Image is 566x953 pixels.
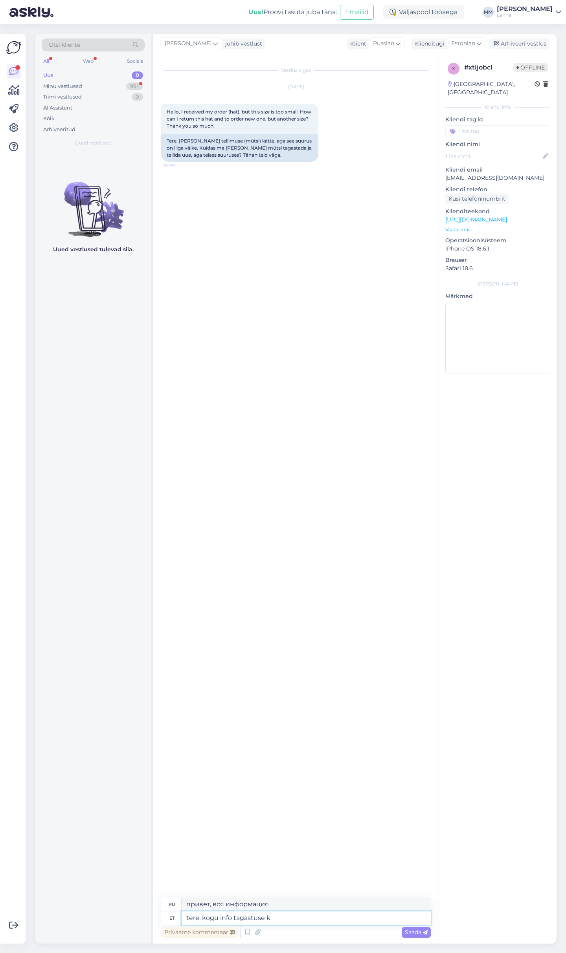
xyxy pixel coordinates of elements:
[222,40,262,48] div: juhib vestlust
[169,911,175,925] div: et
[411,40,445,48] div: Klienditugi
[405,929,428,936] span: Saada
[164,162,193,168] span: 20:48
[126,82,143,90] div: 99+
[445,104,550,111] div: Kliendi info
[451,39,475,48] span: Estonian
[445,207,550,216] p: Klienditeekond
[132,93,143,101] div: 0
[169,898,175,911] div: ru
[182,911,431,925] textarea: tere, kogu info tagastuse
[43,104,72,112] div: AI Assistent
[347,40,366,48] div: Klient
[497,6,561,18] a: [PERSON_NAME]Lenne
[445,125,550,137] input: Lisa tag
[6,40,21,55] img: Askly Logo
[445,194,509,204] div: Küsi telefoninumbrit
[445,166,550,174] p: Kliendi email
[75,139,112,146] span: Uued vestlused
[489,38,549,49] div: Arhiveeri vestlus
[452,66,455,71] span: x
[248,8,263,16] b: Uus!
[497,6,553,12] div: [PERSON_NAME]
[132,71,143,79] div: 0
[445,140,550,148] p: Kliendi nimi
[445,245,550,253] p: iPhone OS 18.6.1
[445,256,550,264] p: Brauser
[445,280,550,287] div: [PERSON_NAME]
[125,56,145,66] div: Socials
[373,39,394,48] span: Russian
[445,226,550,233] p: Vaata edasi ...
[445,185,550,194] p: Kliendi telefon
[445,115,550,124] p: Kliendi tag'id
[446,152,541,161] input: Lisa nimi
[167,109,312,129] span: Hello, I received my order (hat), but this size is too small. How can I return this hat and to or...
[161,83,431,90] div: [DATE]
[445,236,550,245] p: Operatsioonisüsteem
[497,12,553,18] div: Lenne
[445,264,550,273] p: Safari 18.6
[42,56,51,66] div: All
[483,7,494,18] div: MM
[464,63,513,72] div: # xtijobcl
[43,71,53,79] div: Uus
[43,93,82,101] div: Tiimi vestlused
[248,7,337,17] div: Proovi tasuta juba täna:
[161,67,431,74] div: Vestlus algas
[161,927,238,938] div: Privaatne kommentaar
[340,5,374,20] button: Emailid
[49,41,80,49] span: Otsi kliente
[513,63,548,72] span: Offline
[448,80,535,97] div: [GEOGRAPHIC_DATA], [GEOGRAPHIC_DATA]
[43,82,82,90] div: Minu vestlused
[165,39,211,48] span: [PERSON_NAME]
[35,168,151,238] img: No chats
[161,134,318,162] div: Tere, [PERSON_NAME] tellimuse (mütsi) kätte, aga see suurus on liiga väike. Kuidas ma [PERSON_NAM...
[43,115,55,123] div: Kõik
[445,174,550,182] p: [EMAIL_ADDRESS][DOMAIN_NAME]
[445,216,507,223] a: [URL][DOMAIN_NAME]
[182,898,431,911] textarea: привет, вся информация
[53,245,134,254] p: Uued vestlused tulevad siia.
[383,5,464,19] div: Väljaspool tööaega
[81,56,95,66] div: Web
[43,126,75,134] div: Arhiveeritud
[445,292,550,300] p: Märkmed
